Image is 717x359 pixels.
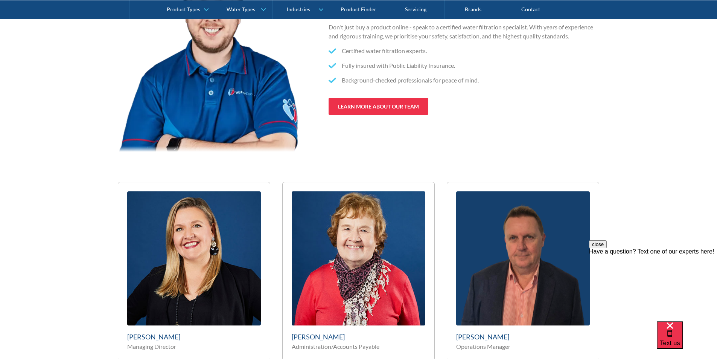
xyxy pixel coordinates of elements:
img: Rosemary Pendlebury [292,191,425,325]
li: Certified water filtration experts. [329,46,600,55]
div: [PERSON_NAME] [456,332,590,342]
img: Mike Evans [456,191,590,325]
li: Background-checked professionals for peace of mind. [329,76,600,85]
img: Melissa Croxford [127,191,261,325]
a: learn more about our team [329,98,428,115]
div: Administration/Accounts Payable [292,342,425,351]
iframe: podium webchat widget prompt [589,240,717,331]
div: Industries [287,6,310,12]
iframe: podium webchat widget bubble [657,321,717,359]
li: Fully insured with Public Liability Insurance. [329,61,600,70]
div: Operations Manager [456,342,590,351]
p: Don't just buy a product online - speak to a certified water filtration specialist. With years of... [329,23,600,41]
div: Water Types [227,6,255,12]
div: Managing Director [127,342,261,351]
div: [PERSON_NAME] [127,332,261,342]
div: [PERSON_NAME] [292,332,425,342]
div: Product Types [167,6,200,12]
